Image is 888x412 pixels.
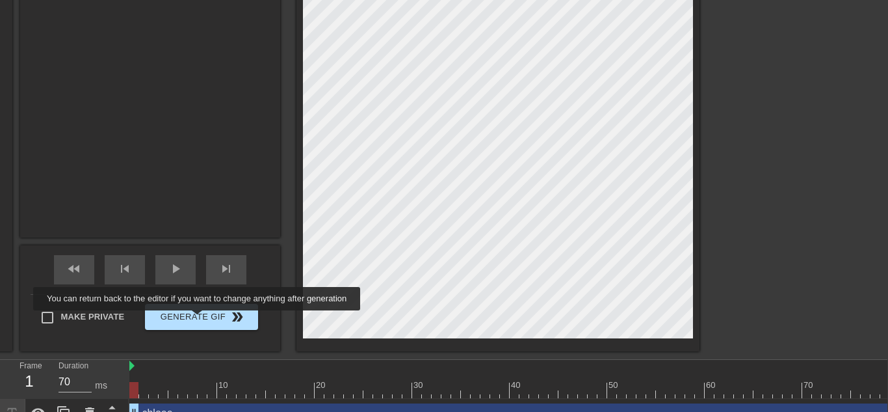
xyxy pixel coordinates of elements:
div: 40 [511,379,523,392]
div: 20 [316,379,328,392]
label: Duration [59,363,88,370]
div: 1 [20,370,39,393]
div: 50 [608,379,620,392]
span: skip_previous [117,261,133,277]
button: Generate Gif [145,304,257,330]
span: double_arrow [229,309,245,325]
span: skip_next [218,261,234,277]
div: Frame [10,360,49,398]
span: play_arrow [168,261,183,277]
div: ms [95,379,107,392]
div: 10 [218,379,230,392]
span: Generate Gif [150,309,252,325]
span: fast_rewind [66,261,82,277]
div: 30 [413,379,425,392]
span: Make Private [61,310,125,323]
div: 70 [803,379,815,392]
div: 60 [706,379,718,392]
